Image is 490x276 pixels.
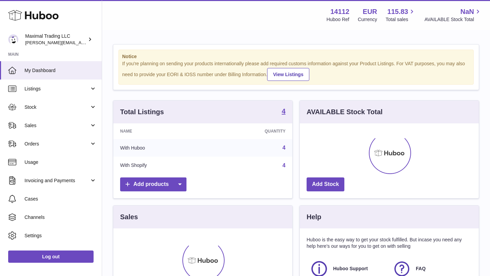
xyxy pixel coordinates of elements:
th: Name [113,123,210,139]
p: Huboo is the easy way to get your stock fulfilled. But incase you need any help here's our ways f... [307,237,472,249]
a: 4 [282,145,285,151]
td: With Huboo [113,139,210,157]
span: NaN [460,7,474,16]
span: AVAILABLE Stock Total [424,16,482,23]
h3: Total Listings [120,107,164,117]
span: FAQ [416,265,426,272]
a: NaN AVAILABLE Stock Total [424,7,482,23]
span: Orders [24,141,89,147]
span: Settings [24,232,97,239]
span: Channels [24,214,97,221]
strong: Notice [122,53,470,60]
a: Add products [120,177,186,191]
strong: 14112 [330,7,349,16]
span: Listings [24,86,89,92]
a: View Listings [267,68,309,81]
h3: Sales [120,212,138,222]
div: If you're planning on sending your products internationally please add required customs informati... [122,61,470,81]
a: Add Stock [307,177,344,191]
span: Sales [24,122,89,129]
span: [PERSON_NAME][EMAIL_ADDRESS][DOMAIN_NAME] [25,40,136,45]
span: Cases [24,196,97,202]
div: Currency [358,16,377,23]
h3: Help [307,212,321,222]
a: Log out [8,251,94,263]
span: Invoicing and Payments [24,177,89,184]
div: Maximal Trading LLC [25,33,86,46]
img: scott@scottkanacher.com [8,34,18,45]
span: Stock [24,104,89,110]
span: Huboo Support [333,265,368,272]
th: Quantity [210,123,292,139]
strong: 4 [282,108,285,115]
span: My Dashboard [24,67,97,74]
span: Total sales [386,16,416,23]
a: 115.83 Total sales [386,7,416,23]
div: Huboo Ref [327,16,349,23]
a: 4 [282,108,285,116]
h3: AVAILABLE Stock Total [307,107,382,117]
span: Usage [24,159,97,166]
td: With Shopify [113,157,210,174]
a: 4 [282,162,285,168]
strong: EUR [363,7,377,16]
span: 115.83 [387,7,408,16]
